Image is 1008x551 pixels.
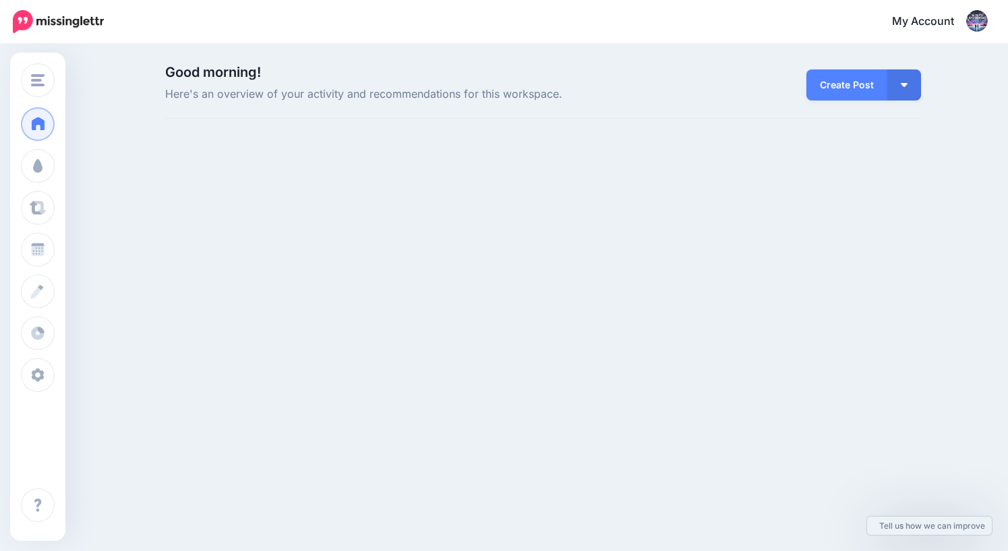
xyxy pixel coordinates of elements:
img: menu.png [31,74,45,86]
img: Missinglettr [13,10,104,33]
span: Here's an overview of your activity and recommendations for this workspace. [165,86,662,103]
img: arrow-down-white.png [901,83,908,87]
a: My Account [879,5,988,38]
span: Good morning! [165,64,261,80]
a: Create Post [806,69,887,100]
a: Tell us how we can improve [867,517,992,535]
